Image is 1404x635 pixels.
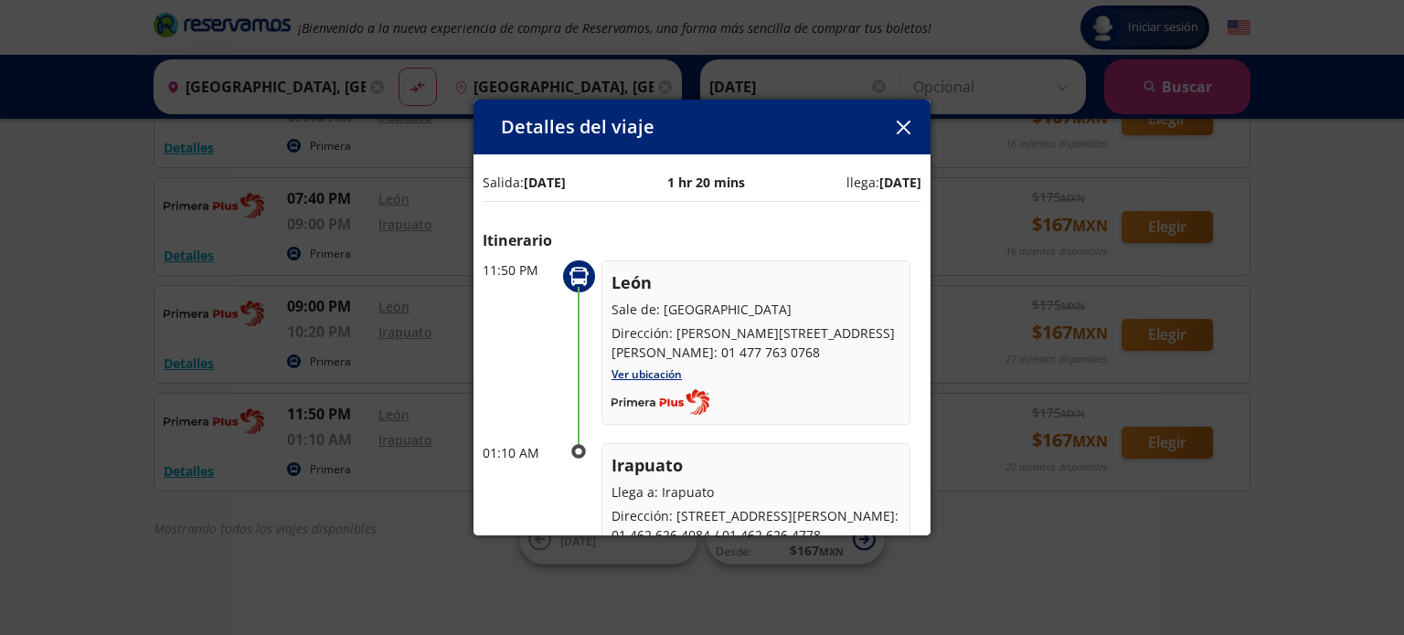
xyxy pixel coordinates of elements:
p: 1 hr 20 mins [667,173,745,192]
p: Sale de: [GEOGRAPHIC_DATA] [612,300,900,319]
p: León [612,270,900,295]
p: 11:50 PM [483,260,556,280]
p: Llega a: Irapuato [612,482,900,502]
b: [DATE] [879,174,921,191]
p: llega: [846,173,921,192]
p: Itinerario [483,229,921,251]
p: Irapuato [612,453,900,478]
img: Completo_color__1_.png [612,389,709,415]
p: Dirección: [STREET_ADDRESS][PERSON_NAME]: 01 462 626 4084 / 01 462 626 4778 [612,506,900,545]
p: Detalles del viaje [501,113,654,141]
b: [DATE] [524,174,566,191]
a: Ver ubicación [612,366,682,382]
p: Salida: [483,173,566,192]
p: 01:10 AM [483,443,556,462]
p: Dirección: [PERSON_NAME][STREET_ADDRESS][PERSON_NAME]: 01 477 763 0768 [612,323,900,362]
